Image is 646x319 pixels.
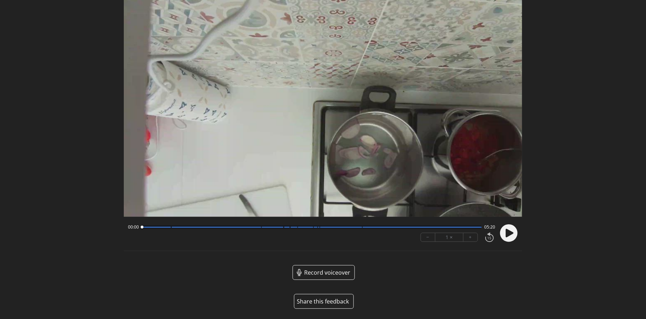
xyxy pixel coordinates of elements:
div: 1 × [435,233,463,242]
button: + [463,233,478,242]
span: 00:00 [128,224,139,230]
span: 05:20 [485,224,495,230]
span: Record voiceover [304,268,350,277]
button: − [421,233,435,242]
a: Record voiceover [293,265,355,280]
button: Share this feedback [294,294,354,309]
